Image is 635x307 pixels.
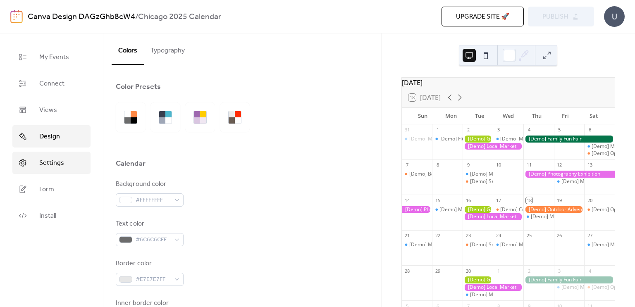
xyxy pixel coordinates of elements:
div: [Demo] Seniors' Social Tea [463,241,493,248]
div: [Demo] Morning Yoga Bliss [409,136,472,143]
div: 15 [434,197,441,203]
div: 13 [587,162,593,168]
div: [Demo] Morning Yoga Bliss [432,206,463,213]
div: [Demo] Gardening Workshop [463,136,493,143]
div: [Demo] Morning Yoga Bliss [500,136,563,143]
div: 1 [495,268,501,274]
div: 22 [434,233,441,239]
div: [Demo] Gardening Workshop [463,276,493,283]
div: U [604,6,625,27]
a: Canva Design DAGzGhb8cW4 [28,9,135,25]
div: 3 [556,268,563,274]
div: Background color [116,179,182,189]
div: 23 [465,233,471,239]
span: My Events [39,52,69,62]
div: Tue [466,108,494,124]
div: [Demo] Culinary Cooking Class [493,206,523,213]
div: [Demo] Local Market [463,284,523,291]
div: Mon [437,108,466,124]
div: [Demo] Gardening Workshop [463,206,493,213]
div: [Demo] Morning Yoga Bliss [561,284,624,291]
div: 17 [495,197,501,203]
span: Form [39,185,54,195]
div: [Demo] Open Mic Night [584,284,615,291]
div: 2 [526,268,532,274]
b: Chicago 2025 Calendar [138,9,221,25]
div: 6 [587,127,593,133]
div: [Demo] Family Fun Fair [523,276,615,283]
a: Settings [12,152,91,174]
div: [Demo] Photography Exhibition [402,206,432,213]
div: 14 [404,197,411,203]
span: Views [39,105,57,115]
div: 10 [495,162,501,168]
img: logo [10,10,23,23]
b: / [135,9,138,25]
div: Border color [116,259,182,269]
div: 1 [434,127,441,133]
a: Connect [12,72,91,95]
div: 11 [526,162,532,168]
div: [Demo] Seniors' Social Tea [463,178,493,185]
div: 9 [465,162,471,168]
a: Form [12,178,91,200]
div: 4 [587,268,593,274]
div: [Demo] Local Market [463,213,523,220]
a: My Events [12,46,91,68]
div: Sun [408,108,437,124]
div: 12 [556,162,563,168]
div: [Demo] Morning Yoga Bliss [584,143,615,150]
div: [DATE] [402,78,615,88]
a: Design [12,125,91,148]
div: [Demo] Seniors' Social Tea [470,178,532,185]
div: 26 [556,233,563,239]
div: 20 [587,197,593,203]
div: Text color [116,219,182,229]
span: #FFFFFFFF [136,195,170,205]
div: 24 [495,233,501,239]
div: [Demo] Morning Yoga Bliss [500,241,563,248]
div: [Demo] Open Mic Night [584,206,615,213]
div: [Demo] Morning Yoga Bliss [463,171,493,178]
div: [Demo] Morning Yoga Bliss [554,178,585,185]
span: Install [39,211,56,221]
div: [Demo] Morning Yoga Bliss [470,171,533,178]
div: [Demo] Photography Exhibition [523,171,615,178]
span: Upgrade site 🚀 [456,12,509,22]
span: #E7E7E7FF [136,275,170,285]
div: [Demo] Morning Yoga Bliss [402,241,432,248]
div: Color Presets [116,82,161,92]
div: [Demo] Morning Yoga Bliss [463,291,493,298]
div: [Demo] Book Club Gathering [402,171,432,178]
div: [Demo] Morning Yoga Bliss [584,241,615,248]
div: 8 [434,162,441,168]
div: [Demo] Morning Yoga Bliss [554,284,585,291]
div: [Demo] Fitness Bootcamp [439,136,499,143]
div: [Demo] Morning Yoga Bliss [523,213,554,220]
div: [Demo] Seniors' Social Tea [470,241,532,248]
div: Fri [551,108,580,124]
div: [Demo] Open Mic Night [584,150,615,157]
div: 19 [556,197,563,203]
div: 3 [495,127,501,133]
div: [Demo] Fitness Bootcamp [432,136,463,143]
div: 16 [465,197,471,203]
div: [Demo] Morning Yoga Bliss [531,213,594,220]
div: 25 [526,233,532,239]
div: [Demo] Book Club Gathering [409,171,475,178]
div: 31 [404,127,411,133]
button: Typography [144,33,191,64]
button: Colors [112,33,144,65]
div: 5 [556,127,563,133]
span: Connect [39,79,64,89]
div: [Demo] Outdoor Adventure Day [523,206,584,213]
div: Calendar [116,159,146,169]
div: Wed [494,108,523,124]
div: 21 [404,233,411,239]
div: [Demo] Morning Yoga Bliss [402,136,432,143]
a: Views [12,99,91,121]
button: Upgrade site 🚀 [442,7,524,26]
div: [Demo] Culinary Cooking Class [500,206,571,213]
div: Thu [523,108,551,124]
div: [Demo] Morning Yoga Bliss [409,241,472,248]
